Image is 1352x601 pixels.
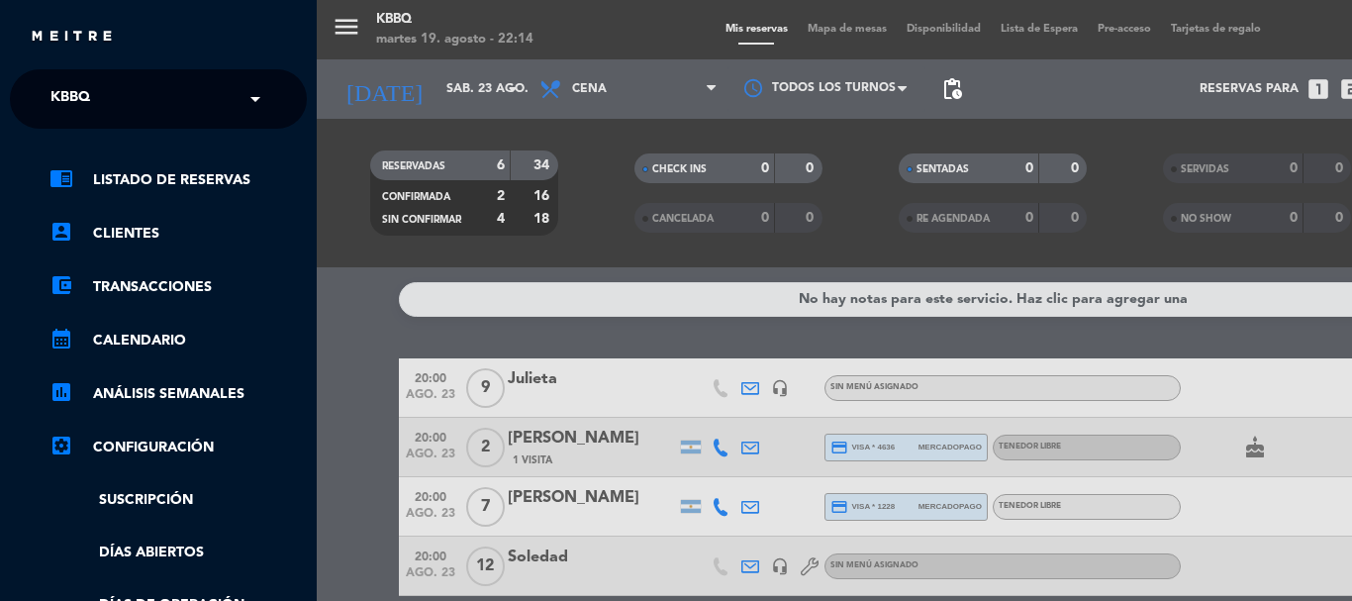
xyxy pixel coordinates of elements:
i: assessment [49,380,73,404]
a: assessmentANÁLISIS SEMANALES [49,382,307,406]
a: account_boxClientes [49,222,307,246]
i: settings_applications [49,434,73,457]
a: chrome_reader_modeListado de Reservas [49,168,307,192]
a: Suscripción [49,489,307,512]
i: account_balance_wallet [49,273,73,297]
span: KBBQ [50,78,90,120]
a: calendar_monthCalendario [49,329,307,352]
a: Días abiertos [49,542,307,564]
a: Configuración [49,436,307,459]
i: account_box [49,220,73,244]
i: chrome_reader_mode [49,166,73,190]
i: calendar_month [49,327,73,351]
span: pending_actions [940,77,964,101]
img: MEITRE [30,30,114,45]
a: account_balance_walletTransacciones [49,275,307,299]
